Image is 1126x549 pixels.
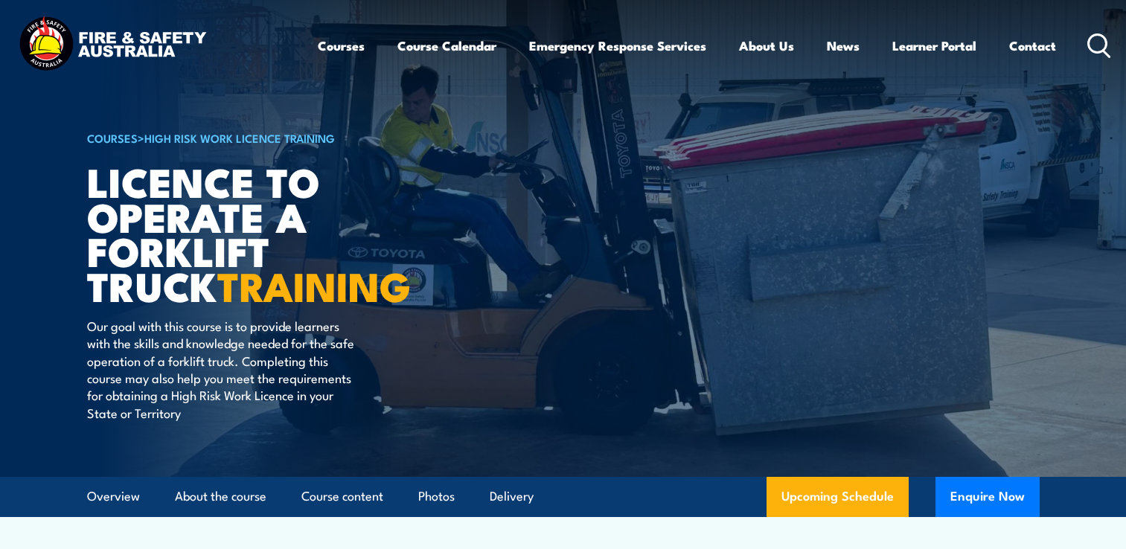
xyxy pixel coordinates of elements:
a: Photos [418,477,455,516]
a: About the course [175,477,266,516]
a: Upcoming Schedule [767,477,909,517]
a: News [827,26,860,65]
a: Course Calendar [397,26,496,65]
h6: > [87,129,455,147]
a: Emergency Response Services [529,26,706,65]
a: Learner Portal [892,26,976,65]
strong: TRAINING [217,254,411,315]
p: Our goal with this course is to provide learners with the skills and knowledge needed for the saf... [87,317,359,421]
a: High Risk Work Licence Training [144,129,335,146]
a: About Us [739,26,794,65]
a: Delivery [490,477,534,516]
a: Course content [301,477,383,516]
a: Overview [87,477,140,516]
button: Enquire Now [935,477,1040,517]
a: Courses [318,26,365,65]
a: Contact [1009,26,1056,65]
a: COURSES [87,129,138,146]
h1: Licence to operate a forklift truck [87,164,455,303]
